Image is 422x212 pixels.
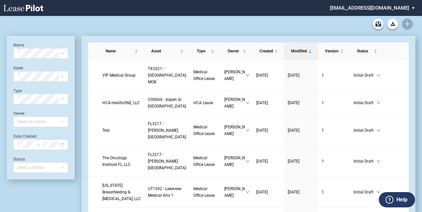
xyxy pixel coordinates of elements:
a: [DATE] [288,158,315,165]
th: Modified [284,42,318,60]
span: down [376,159,380,163]
span: down [376,190,380,194]
span: [DATE] [256,101,268,105]
span: [PERSON_NAME] [224,124,246,137]
a: [DATE] [256,158,281,165]
span: Medical Office Lease [193,125,215,136]
a: HCA Lease [193,100,218,106]
span: Medical Office Lease [193,70,215,81]
span: [DATE] [256,128,268,133]
a: UT1592 - Lakeview Medical Arts 1 [148,185,187,199]
button: Download Blank Form [387,19,398,29]
span: swap-right [36,142,41,147]
a: FL3217 - [PERSON_NAME][GEOGRAPHIC_DATA] [148,120,187,140]
a: 1 [322,72,347,79]
label: Help [396,195,407,204]
span: HCA-HealthONE, LLC [102,101,140,105]
a: The Oncology Institute FL, LLC [102,155,141,168]
span: [DATE] [256,190,268,194]
span: 1 [322,101,324,105]
span: Test [102,128,110,133]
span: FL3217 - Brandon Medical Center [148,152,186,170]
a: [DATE] [256,189,281,195]
span: down [376,128,380,132]
span: Owner [228,48,242,54]
th: Owner [221,42,253,60]
span: down [246,159,250,163]
a: HCA-HealthONE, LLC [102,100,141,106]
span: down [246,128,250,132]
span: 1 [322,159,324,164]
a: Archive [373,19,383,29]
a: FL3217 - [PERSON_NAME][GEOGRAPHIC_DATA] [148,151,187,171]
span: Utah Breastfeeding & Tongue Tie, LLC [102,183,141,201]
span: VIP Medical Group [102,73,136,78]
a: [DATE] [256,72,281,79]
span: [DATE] [256,73,268,78]
a: VIP Medical Group [102,72,141,79]
label: Date Created [13,134,37,139]
a: TX2621 - [GEOGRAPHIC_DATA] MOB [148,65,187,85]
span: to [36,142,41,147]
span: The Oncology Institute FL, LLC [102,156,131,167]
a: [DATE] [288,189,315,195]
span: Modified [291,48,307,54]
span: Medical Office Lease [193,156,215,167]
label: Status [13,157,25,162]
label: Owner [13,111,25,116]
label: Asset [13,66,23,70]
span: UT1592 - Lakeview Medical Arts 1 [148,186,181,198]
span: Initial Draft [354,127,376,134]
a: [DATE] [288,100,315,106]
a: 1 [322,158,347,165]
a: Test [102,127,141,134]
span: Initial Draft [354,189,376,195]
a: Medical Office Lease [193,155,218,168]
span: Medical Office Lease [193,186,215,198]
span: Initial Draft [354,72,376,79]
span: [DATE] [288,73,299,78]
span: Asset [151,48,179,54]
th: Created [253,42,284,60]
span: [DATE] [256,159,268,164]
a: CO0666 - Aspen at [GEOGRAPHIC_DATA] [148,96,187,109]
a: 1 [322,189,347,195]
span: 1 [322,73,324,78]
span: [PERSON_NAME] [224,69,246,82]
a: [DATE] [256,127,281,134]
span: CO0666 - Aspen at Sky Ridge [148,97,186,108]
button: Help [379,192,415,207]
a: Medical Office Lease [193,69,218,82]
span: [DATE] [288,128,299,133]
span: Name [106,48,133,54]
a: Medical Office Lease [193,124,218,137]
a: [DATE] [288,72,315,79]
th: Asset [145,42,190,60]
th: Name [99,42,145,60]
md-menu: Download Blank Form List [385,19,400,29]
span: Initial Draft [354,100,376,106]
label: Name [13,43,24,47]
span: [PERSON_NAME] [224,155,246,168]
span: [DATE] [288,101,299,105]
a: [DATE] [288,127,315,134]
span: Type [197,48,210,54]
span: down [246,190,250,194]
th: Status [350,42,384,60]
span: Version [325,48,339,54]
span: 1 [322,190,324,194]
span: 1 [322,128,324,133]
span: [PERSON_NAME] [224,96,246,109]
a: Medical Office Lease [193,185,218,199]
span: TX2621 - Cedar Park MOB [148,66,186,84]
span: [DATE] [288,159,299,164]
span: down [376,101,380,105]
label: Type [13,89,22,93]
span: HCA Lease [193,101,213,105]
th: Version [318,42,350,60]
span: [DATE] [288,190,299,194]
a: [DATE] [256,100,281,106]
th: Type [190,42,221,60]
a: [US_STATE] Breastfeeding & [MEDICAL_DATA], LLC [102,182,141,202]
span: Initial Draft [354,158,376,165]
